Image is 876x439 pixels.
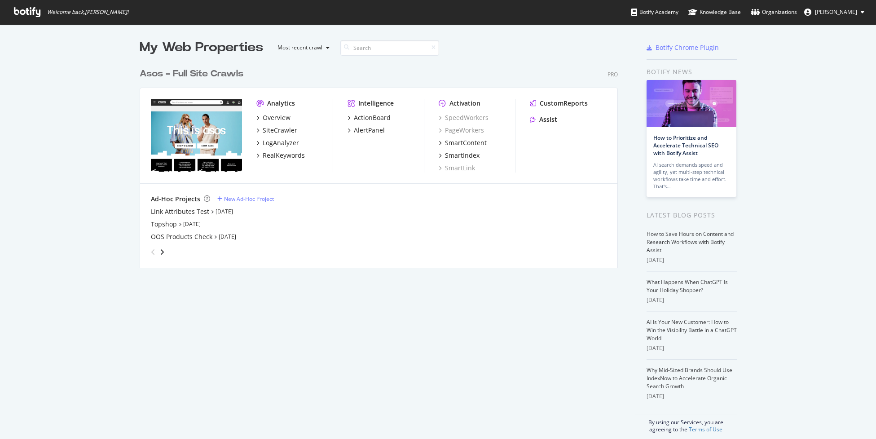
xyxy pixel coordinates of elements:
div: angle-right [159,248,165,257]
div: Knowledge Base [688,8,741,17]
div: By using our Services, you are agreeing to the [635,414,737,433]
span: Welcome back, [PERSON_NAME] ! [47,9,128,16]
div: [DATE] [647,256,737,264]
a: [DATE] [216,208,233,215]
a: Botify Chrome Plugin [647,43,719,52]
div: RealKeywords [263,151,305,160]
div: Activation [449,99,480,108]
a: SmartContent [439,138,487,147]
a: SiteCrawler [256,126,297,135]
div: [DATE] [647,296,737,304]
a: New Ad-Hoc Project [217,195,274,203]
div: SmartContent [445,138,487,147]
a: What Happens When ChatGPT Is Your Holiday Shopper? [647,278,728,294]
input: Search [340,40,439,56]
div: Overview [263,113,291,122]
a: SmartIndex [439,151,480,160]
a: RealKeywords [256,151,305,160]
div: AI search demands speed and agility, yet multi-step technical workflows take time and effort. Tha... [653,161,730,190]
a: Why Mid-Sized Brands Should Use IndexNow to Accelerate Organic Search Growth [647,366,732,390]
div: My Web Properties [140,39,263,57]
a: AlertPanel [348,126,385,135]
div: Organizations [751,8,797,17]
a: Assist [530,115,557,124]
div: angle-left [147,245,159,259]
div: Botify Academy [631,8,678,17]
div: Ad-Hoc Projects [151,195,200,204]
a: ActionBoard [348,113,391,122]
div: SmartIndex [445,151,480,160]
a: CustomReports [530,99,588,108]
a: AI Is Your New Customer: How to Win the Visibility Battle in a ChatGPT World [647,318,737,342]
div: [DATE] [647,392,737,400]
div: Latest Blog Posts [647,210,737,220]
img: www.asos.com [151,99,242,172]
div: ActionBoard [354,113,391,122]
a: PageWorkers [439,126,484,135]
div: Pro [607,71,618,78]
div: Asos - Full Site Crawls [140,67,243,80]
div: AlertPanel [354,126,385,135]
div: Intelligence [358,99,394,108]
button: Most recent crawl [270,40,333,55]
div: Botify news [647,67,737,77]
a: SmartLink [439,164,475,173]
div: SiteCrawler [263,126,297,135]
div: New Ad-Hoc Project [224,195,274,203]
a: Overview [256,113,291,122]
div: Analytics [267,99,295,108]
a: Link Attributes Test [151,207,209,216]
a: OOS Products Check [151,232,212,241]
div: LogAnalyzer [263,138,299,147]
span: Richard Lawther [815,8,857,16]
a: Asos - Full Site Crawls [140,67,247,80]
a: LogAnalyzer [256,138,299,147]
a: Terms of Use [689,426,722,433]
button: [PERSON_NAME] [797,5,872,19]
a: Topshop [151,220,177,229]
div: Assist [539,115,557,124]
a: SpeedWorkers [439,113,489,122]
div: Most recent crawl [277,45,322,50]
div: CustomReports [540,99,588,108]
div: grid [140,57,625,268]
div: Botify Chrome Plugin [656,43,719,52]
a: How to Save Hours on Content and Research Workflows with Botify Assist [647,230,734,254]
img: How to Prioritize and Accelerate Technical SEO with Botify Assist [647,80,736,127]
a: [DATE] [219,233,236,240]
a: How to Prioritize and Accelerate Technical SEO with Botify Assist [653,134,718,157]
a: [DATE] [183,220,201,228]
div: [DATE] [647,344,737,352]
